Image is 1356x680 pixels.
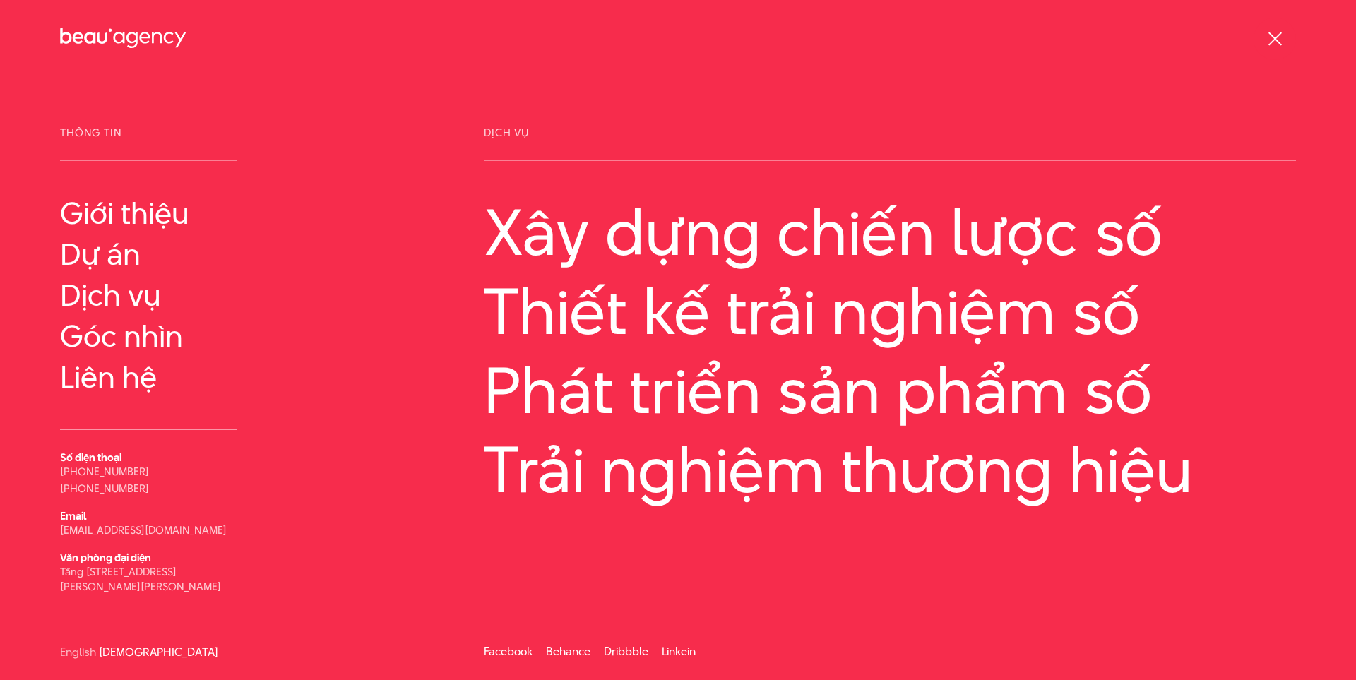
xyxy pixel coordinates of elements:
[60,319,237,353] a: Góc nhìn
[604,643,648,660] a: Dribbble
[484,434,1296,506] a: Trải nghiệm thương hiệu
[484,275,1296,347] a: Thiết kế trải nghiệm số
[60,464,149,479] a: [PHONE_NUMBER]
[484,643,533,660] a: Facebook
[546,643,590,660] a: Behance
[60,237,237,271] a: Dự án
[60,550,151,565] b: Văn phòng đại diện
[60,564,237,594] p: Tầng [STREET_ADDRESS][PERSON_NAME][PERSON_NAME]
[60,450,121,465] b: Số điện thoại
[484,354,1296,427] a: Phát triển sản phẩm số
[60,481,149,496] a: [PHONE_NUMBER]
[60,196,237,230] a: Giới thiệu
[60,647,96,657] a: English
[60,360,237,394] a: Liên hệ
[484,127,1296,161] span: Dịch vụ
[60,508,86,523] b: Email
[60,278,237,312] a: Dịch vụ
[662,643,696,660] a: Linkein
[99,647,218,657] a: [DEMOGRAPHIC_DATA]
[484,196,1296,268] a: Xây dựng chiến lược số
[60,523,227,537] a: [EMAIL_ADDRESS][DOMAIN_NAME]
[60,127,237,161] span: Thông tin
